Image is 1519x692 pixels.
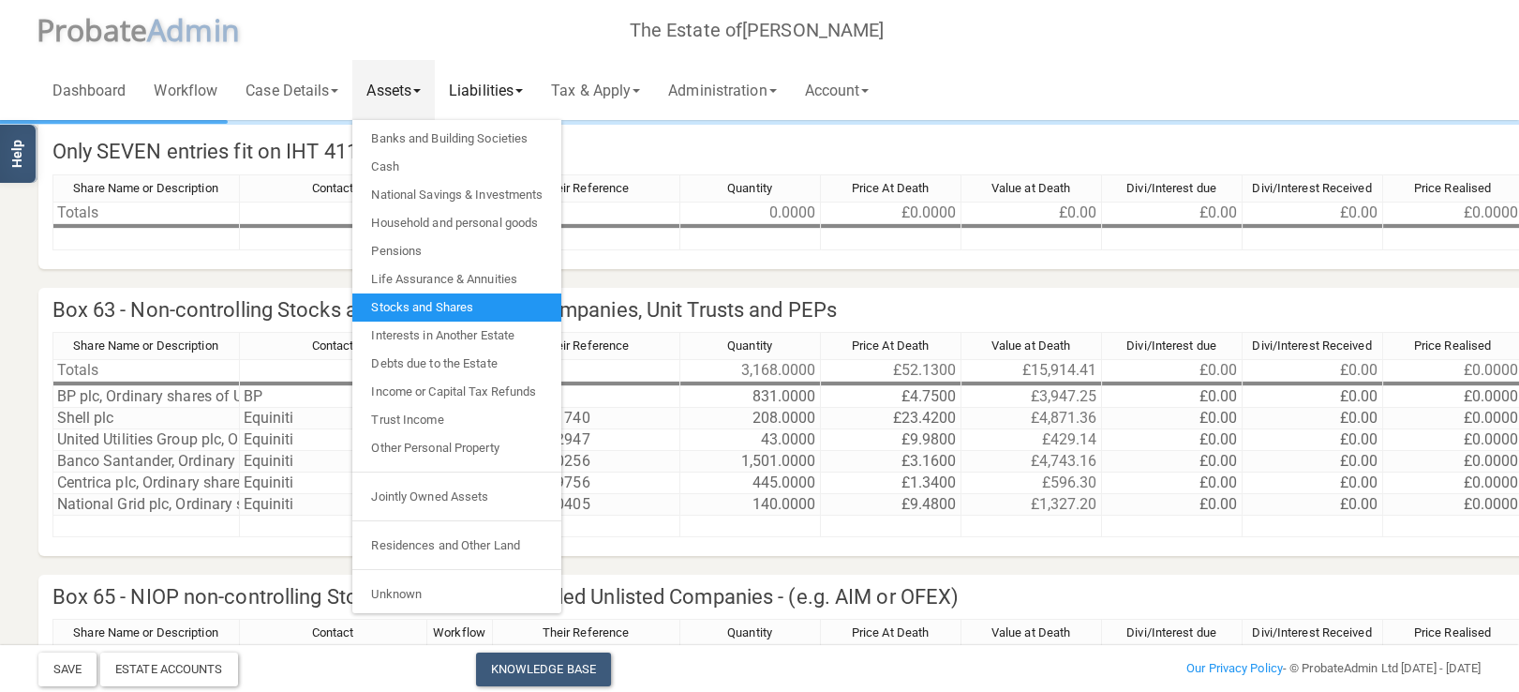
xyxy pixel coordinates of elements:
td: 0.0000 [680,202,821,224]
td: £52.1300 [821,359,961,382]
span: Contact [312,181,354,195]
span: Contact [312,625,354,639]
a: Unknown [352,580,561,609]
span: Divi/Interest due [1126,625,1216,639]
button: Save [38,653,97,686]
td: £3.1600 [821,451,961,473]
td: Shell plc [52,408,240,429]
span: Value at Death [991,625,1070,639]
td: 445.0000 [680,473,821,494]
span: Their Reference [543,338,630,353]
td: £0.00 [1102,494,1243,516]
span: Divi/Interest Received [1252,338,1371,353]
td: £0.00 [1102,408,1243,429]
td: BP plc, Ordinary shares of US $0.25 each [52,386,240,408]
td: £429.14 [961,429,1102,451]
td: £9.4800 [821,494,961,516]
td: £0.00 [961,202,1102,224]
td: 831.0000 [680,386,821,408]
a: Stocks and Shares [352,293,561,322]
span: Price At Death [852,181,929,195]
span: dmin [166,9,239,50]
span: Price Realised [1414,625,1491,639]
a: Administration [654,60,790,120]
span: Price At Death [852,625,929,639]
td: £596.30 [961,473,1102,494]
span: Share Name or Description [73,625,218,639]
a: Jointly Owned Assets [352,483,561,511]
a: Tax & Apply [537,60,654,120]
a: Pensions [352,237,561,265]
td: £1,327.20 [961,494,1102,516]
td: £0.00 [1102,359,1243,382]
td: £0.00 [1102,386,1243,408]
td: Totals [52,202,240,224]
td: £4,743.16 [961,451,1102,473]
a: Trust Income [352,406,561,434]
td: £0.00 [1102,451,1243,473]
a: Account [791,60,884,120]
span: Divi/Interest Received [1252,181,1371,195]
a: Income or Capital Tax Refunds [352,378,561,406]
td: 140.0000 [680,494,821,516]
a: Assets [352,60,435,120]
span: A [147,9,240,50]
td: £4.7500 [821,386,961,408]
span: Share Name or Description [73,181,218,195]
td: £0.00 [1243,451,1383,473]
td: £0.00 [1243,408,1383,429]
span: Price Realised [1414,338,1491,353]
a: Debts due to the Estate [352,350,561,378]
td: £0.0000 [821,202,961,224]
td: Equiniti [240,473,427,494]
span: Quantity [727,181,772,195]
span: P [37,9,148,50]
td: £0.00 [1243,494,1383,516]
td: 11190140405 [493,494,680,516]
td: 11046231740 [493,408,680,429]
td: United Utilities Group plc, Ordinary shares of 5 [PERSON_NAME] each [52,429,240,451]
a: Liabilities [435,60,537,120]
a: Case Details [231,60,352,120]
span: Divi/Interest Received [1252,625,1371,639]
span: Quantity [727,625,772,639]
td: Equiniti [240,494,427,516]
span: Price Realised [1414,181,1491,195]
a: Residences and Other Land [352,532,561,560]
td: Equiniti [240,429,427,451]
a: Cash [352,153,561,181]
td: Banco Santander, Ordinary shares Regd EUR 0.50 [52,451,240,473]
div: - © ProbateAdmin Ltd [DATE] - [DATE] [1005,657,1495,680]
td: 3,168.0000 [680,359,821,382]
span: Quantity [727,338,772,353]
span: Their Reference [543,625,630,639]
span: Contact [312,338,354,353]
td: 10135730256 [493,451,680,473]
a: Workflow [140,60,231,120]
td: National Grid plc, Ordinary shares of 12 204/473p each [52,494,240,516]
span: Divi/Interest due [1126,338,1216,353]
td: 10482819756 [493,473,680,494]
span: Value at Death [991,338,1070,353]
td: £0.00 [1102,473,1243,494]
td: £0.00 [1243,429,1383,451]
span: robate [54,9,148,50]
span: Divi/Interest due [1126,181,1216,195]
td: £0.00 [1243,359,1383,382]
a: Other Personal Property [352,434,561,462]
span: Value at Death [991,181,1070,195]
td: 1,501.0000 [680,451,821,473]
span: Their Reference [543,181,630,195]
a: Knowledge Base [476,653,611,686]
td: Centrica plc, Ordinary shares of 6.14 /81 [PERSON_NAME] [52,473,240,494]
td: £0.00 [1102,202,1243,224]
td: £4,871.36 [961,408,1102,429]
td: Equiniti [240,451,427,473]
td: 208.0000 [680,408,821,429]
td: £0.00 [1102,429,1243,451]
a: Our Privacy Policy [1186,661,1283,675]
td: £15,914.41 [961,359,1102,382]
a: Banks and Building Societies [352,125,561,153]
td: £1.3400 [821,473,961,494]
div: Estate Accounts [100,653,238,686]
